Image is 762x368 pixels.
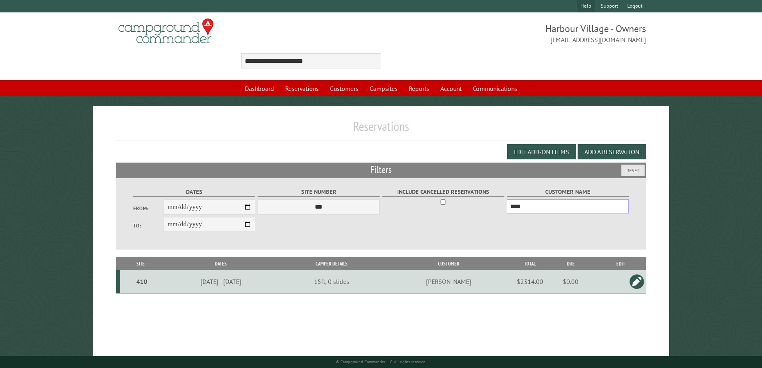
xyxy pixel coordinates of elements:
h2: Filters [116,163,646,178]
th: Dates [162,257,280,271]
th: Edit [596,257,646,271]
th: Customer [383,257,514,271]
div: [DATE] - [DATE] [163,278,279,286]
span: Harbour Village - Owners [EMAIL_ADDRESS][DOMAIN_NAME] [381,22,646,44]
a: Dashboard [240,81,279,96]
th: Camper Details [280,257,383,271]
th: Total [514,257,546,271]
a: Communications [468,81,522,96]
a: Account [436,81,466,96]
td: 15ft, 0 slides [280,270,383,293]
label: Dates [133,187,255,197]
h1: Reservations [116,119,646,141]
td: $0.00 [546,270,596,293]
button: Edit Add-on Items [507,144,576,159]
td: [PERSON_NAME] [383,270,514,293]
button: Reset [621,165,645,176]
small: © Campground Commander LLC. All rights reserved. [336,359,426,364]
button: Add a Reservation [578,144,646,159]
label: Include Cancelled Reservations [382,187,504,197]
a: Customers [325,81,363,96]
img: Campground Commander [116,16,216,47]
label: From: [133,205,164,212]
a: Reservations [280,81,324,96]
a: Campsites [365,81,402,96]
label: Site Number [258,187,380,197]
a: Reports [404,81,434,96]
th: Site [120,257,162,271]
th: Due [546,257,596,271]
div: 410 [123,278,160,286]
label: Customer Name [507,187,629,197]
td: $2314.00 [514,270,546,293]
label: To: [133,222,164,229]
